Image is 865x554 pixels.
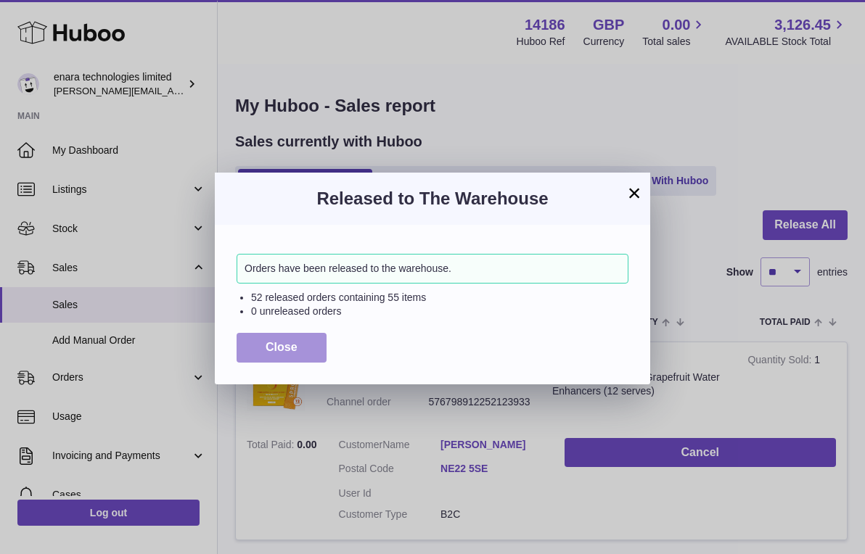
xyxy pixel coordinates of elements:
[251,291,628,305] li: 52 released orders containing 55 items
[237,254,628,284] div: Orders have been released to the warehouse.
[237,187,628,210] h3: Released to The Warehouse
[266,341,298,353] span: Close
[626,184,643,202] button: ×
[237,333,327,363] button: Close
[251,305,628,318] li: 0 unreleased orders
